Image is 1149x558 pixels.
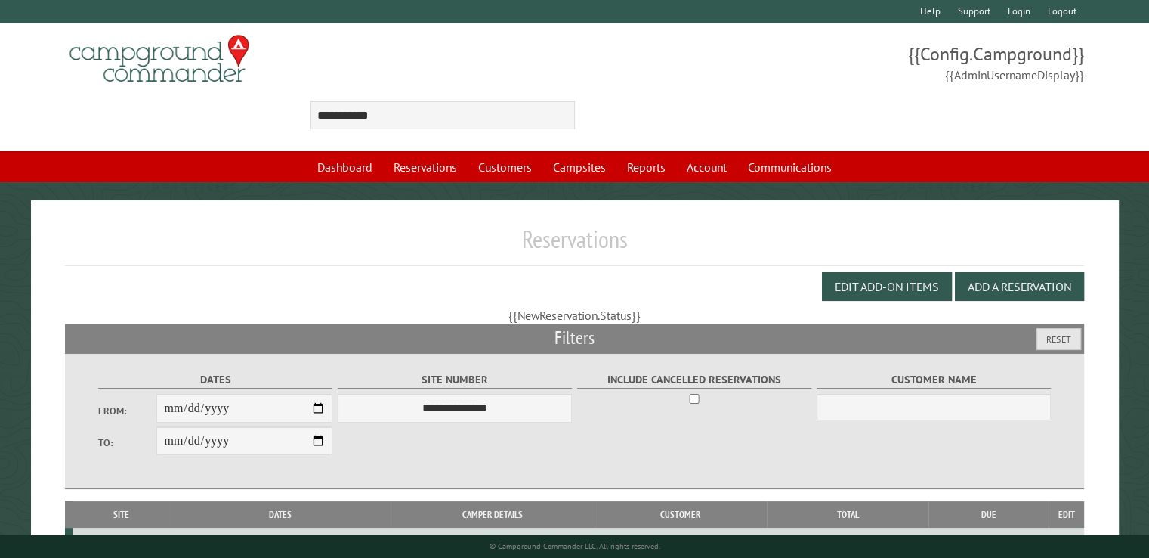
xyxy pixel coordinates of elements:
[73,501,170,528] th: Site
[490,541,660,551] small: © Campground Commander LLC. All rights reserved.
[739,153,841,181] a: Communications
[469,153,541,181] a: Customers
[98,436,157,450] label: To:
[595,501,767,528] th: Customer
[1049,501,1083,528] th: Edit
[65,307,1084,324] div: {{NewReservation.Status}}
[822,272,952,301] button: Edit Add-on Items
[767,501,928,528] th: Total
[391,501,595,528] th: Camper Details
[65,324,1084,352] h2: Filters
[618,153,675,181] a: Reports
[170,501,391,528] th: Dates
[955,272,1084,301] button: Add a Reservation
[385,153,466,181] a: Reservations
[65,29,254,88] img: Campground Commander
[338,371,573,389] label: Site Number
[678,153,736,181] a: Account
[575,42,1084,84] span: {{Config.Campground}} {{AdminUsernameDisplay}}
[544,153,615,181] a: Campsites
[577,371,812,389] label: Include Cancelled Reservations
[98,371,333,389] label: Dates
[308,153,381,181] a: Dashboard
[173,534,388,549] div: {{res.startDate}} - {{res.endDate}}
[65,225,1084,266] h1: Reservations
[98,404,157,418] label: From:
[1036,328,1081,350] button: Reset
[928,501,1049,528] th: Due
[817,371,1052,389] label: Customer Name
